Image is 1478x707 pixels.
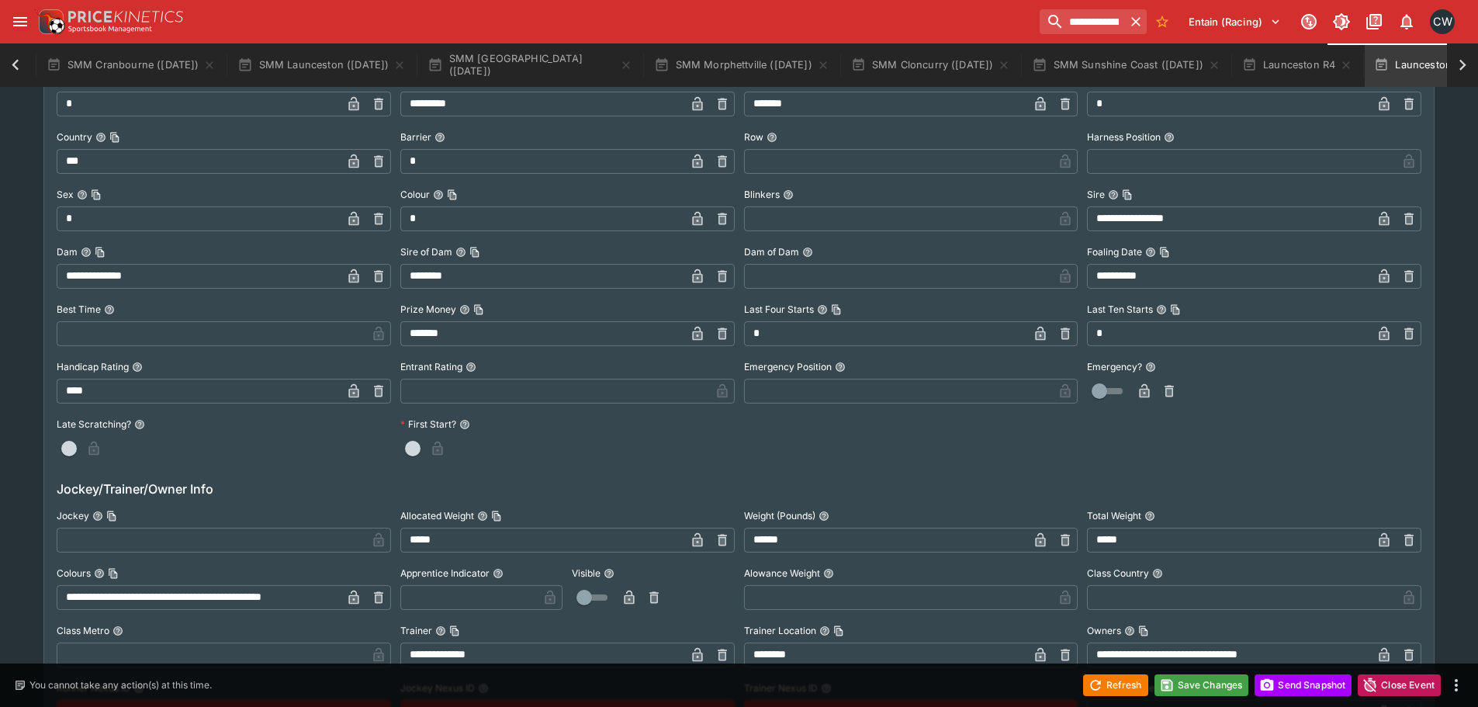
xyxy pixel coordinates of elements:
[1138,626,1149,636] button: Copy To Clipboard
[1108,189,1119,200] button: SireCopy To Clipboard
[57,480,1421,498] h6: Jockey/Trainer/Owner Info
[744,567,820,580] p: Alowance Weight
[1087,567,1149,580] p: Class Country
[823,568,834,579] button: Alowance Weight
[744,303,814,316] p: Last Four Starts
[604,568,614,579] button: Visible
[744,245,799,258] p: Dam of Dam
[459,304,470,315] button: Prize MoneyCopy To Clipboard
[1087,188,1105,201] p: Sire
[57,418,131,431] p: Late Scratching?
[842,43,1020,87] button: SMM Cloncurry ([DATE])
[34,6,65,37] img: PriceKinetics Logo
[400,245,452,258] p: Sire of Dam
[1087,624,1121,637] p: Owners
[1360,8,1388,36] button: Documentation
[77,189,88,200] button: SexCopy To Clipboard
[57,360,129,373] p: Handicap Rating
[57,509,89,522] p: Jockey
[783,189,794,200] button: Blinkers
[455,247,466,258] button: Sire of DamCopy To Clipboard
[831,304,842,315] button: Copy To Clipboard
[29,678,212,692] p: You cannot take any action(s) at this time.
[493,568,504,579] button: Apprentice Indicator
[1154,674,1249,696] button: Save Changes
[1295,8,1323,36] button: Connected to PK
[767,132,777,143] button: Row
[1124,626,1135,636] button: OwnersCopy To Clipboard
[1156,304,1167,315] button: Last Ten StartsCopy To Clipboard
[112,626,123,636] button: Class Metro
[132,362,143,373] button: Handicap Rating
[1145,247,1156,258] button: Foaling DateCopy To Clipboard
[57,188,74,201] p: Sex
[57,303,101,316] p: Best Time
[57,624,109,637] p: Class Metro
[57,130,92,144] p: Country
[104,304,115,315] button: Best Time
[449,626,460,636] button: Copy To Clipboard
[469,247,480,258] button: Copy To Clipboard
[81,247,92,258] button: DamCopy To Clipboard
[95,132,106,143] button: CountryCopy To Clipboard
[477,511,488,522] button: Allocated WeightCopy To Clipboard
[1179,9,1290,34] button: Select Tenant
[108,568,119,579] button: Copy To Clipboard
[1164,132,1175,143] button: Harness Position
[6,8,34,36] button: open drawer
[1087,130,1161,144] p: Harness Position
[134,419,145,430] button: Late Scratching?
[400,303,456,316] p: Prize Money
[572,567,601,580] p: Visible
[819,511,829,522] button: Weight (Pounds)
[400,418,456,431] p: First Start?
[802,247,813,258] button: Dam of Dam
[744,360,832,373] p: Emergency Position
[1083,674,1148,696] button: Refresh
[68,11,183,23] img: PriceKinetics
[819,626,830,636] button: Trainer LocationCopy To Clipboard
[744,188,780,201] p: Blinkers
[1144,511,1155,522] button: Total Weight
[1087,303,1153,316] p: Last Ten Starts
[1233,43,1362,87] button: Launceston R4
[1087,245,1142,258] p: Foaling Date
[106,511,117,522] button: Copy To Clipboard
[400,360,462,373] p: Entrant Rating
[1358,674,1441,696] button: Close Event
[1145,362,1156,373] button: Emergency?
[400,188,430,201] p: Colour
[68,26,152,33] img: Sportsbook Management
[1087,509,1141,522] p: Total Weight
[1393,8,1421,36] button: Notifications
[1122,189,1133,200] button: Copy To Clipboard
[94,568,105,579] button: ColoursCopy To Clipboard
[418,43,642,87] button: SMM [GEOGRAPHIC_DATA] ([DATE])
[1447,676,1466,695] button: more
[95,247,106,258] button: Copy To Clipboard
[400,624,432,637] p: Trainer
[835,362,846,373] button: Emergency Position
[817,304,828,315] button: Last Four StartsCopy To Clipboard
[1040,9,1125,34] input: search
[1255,674,1352,696] button: Send Snapshot
[400,567,490,580] p: Apprentice Indicator
[473,304,484,315] button: Copy To Clipboard
[433,189,444,200] button: ColourCopy To Clipboard
[57,567,91,580] p: Colours
[1430,9,1455,34] div: Clint Wallis
[1087,360,1142,373] p: Emergency?
[1159,247,1170,258] button: Copy To Clipboard
[1150,9,1175,34] button: No Bookmarks
[91,189,102,200] button: Copy To Clipboard
[491,511,502,522] button: Copy To Clipboard
[833,626,844,636] button: Copy To Clipboard
[400,130,431,144] p: Barrier
[744,509,815,522] p: Weight (Pounds)
[435,626,446,636] button: TrainerCopy To Clipboard
[400,509,474,522] p: Allocated Weight
[57,245,78,258] p: Dam
[109,132,120,143] button: Copy To Clipboard
[434,132,445,143] button: Barrier
[1023,43,1230,87] button: SMM Sunshine Coast ([DATE])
